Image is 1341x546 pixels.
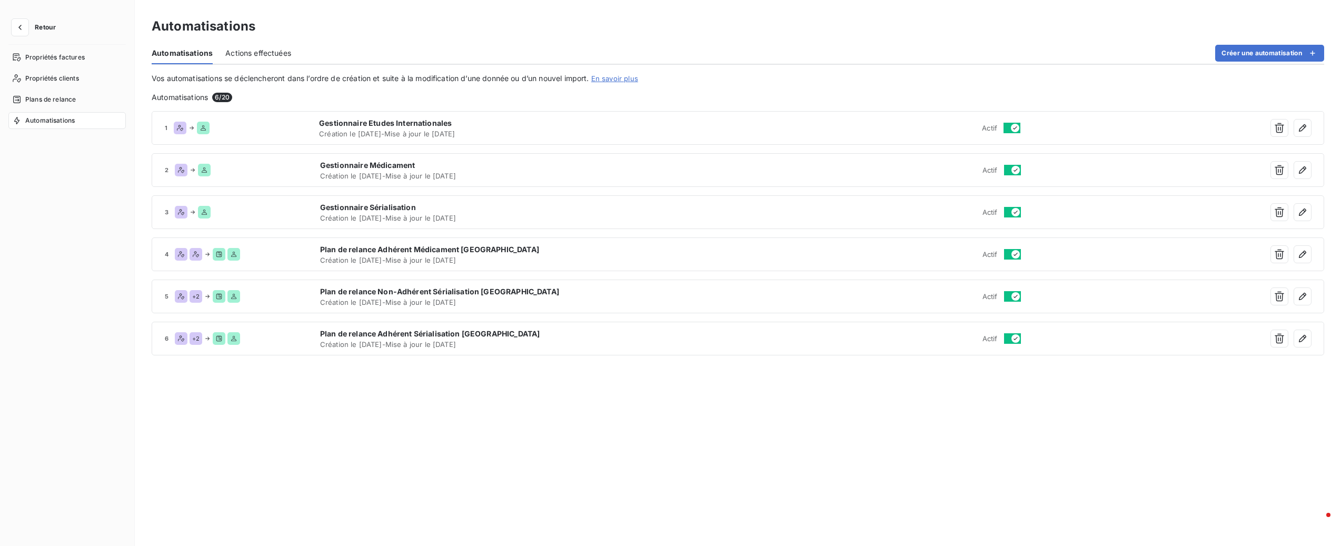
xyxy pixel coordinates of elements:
span: 6 [165,335,168,342]
span: 6 / 20 [212,93,232,102]
span: Automatisations [25,116,75,125]
span: 3 [165,209,168,215]
span: + 2 [192,293,200,300]
span: Gestionnaire Etudes Internationales [319,118,736,128]
span: 5 [165,293,168,300]
span: Retour [35,24,56,31]
span: Automatisations [152,48,213,58]
span: Automatisations [152,92,208,103]
span: Actif [982,124,997,132]
span: 1 [165,125,167,131]
span: Actif [982,166,998,174]
span: Création le [DATE] - Mise à jour le [DATE] [320,256,737,264]
h3: Automatisations [152,17,255,36]
span: Actions effectuées [225,48,291,58]
span: Plan de relance Adhérent Médicament [GEOGRAPHIC_DATA] [320,244,737,255]
span: + 2 [192,335,200,342]
span: 4 [165,251,168,257]
span: Actif [982,208,998,216]
span: Plan de relance Non-Adhérent Sérialisation [GEOGRAPHIC_DATA] [320,286,737,297]
span: 2 [165,167,168,173]
iframe: Intercom live chat [1305,510,1330,535]
a: Plans de relance [8,91,126,108]
span: Plan de relance Adhérent Sérialisation [GEOGRAPHIC_DATA] [320,329,737,339]
span: Création le [DATE] - Mise à jour le [DATE] [319,130,736,138]
a: En savoir plus [591,74,638,83]
span: Création le [DATE] - Mise à jour le [DATE] [320,172,737,180]
a: Automatisations [8,112,126,129]
span: Création le [DATE] - Mise à jour le [DATE] [320,298,737,306]
span: Propriétés clients [25,74,79,83]
span: Propriétés factures [25,53,85,62]
button: Retour [8,19,64,36]
button: Créer une automatisation [1215,45,1324,62]
span: Gestionnaire Médicament [320,160,737,171]
a: Propriétés factures [8,49,126,66]
a: Propriétés clients [8,70,126,87]
span: Actif [982,334,998,343]
span: Actif [982,250,998,259]
span: Plans de relance [25,95,76,104]
span: Actif [982,292,998,301]
span: Vos automatisations se déclencheront dans l’ordre de création et suite à la modification d’une do... [152,74,589,83]
span: Création le [DATE] - Mise à jour le [DATE] [320,214,737,222]
span: Gestionnaire Sérialisation [320,202,737,213]
span: Création le [DATE] - Mise à jour le [DATE] [320,340,737,349]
